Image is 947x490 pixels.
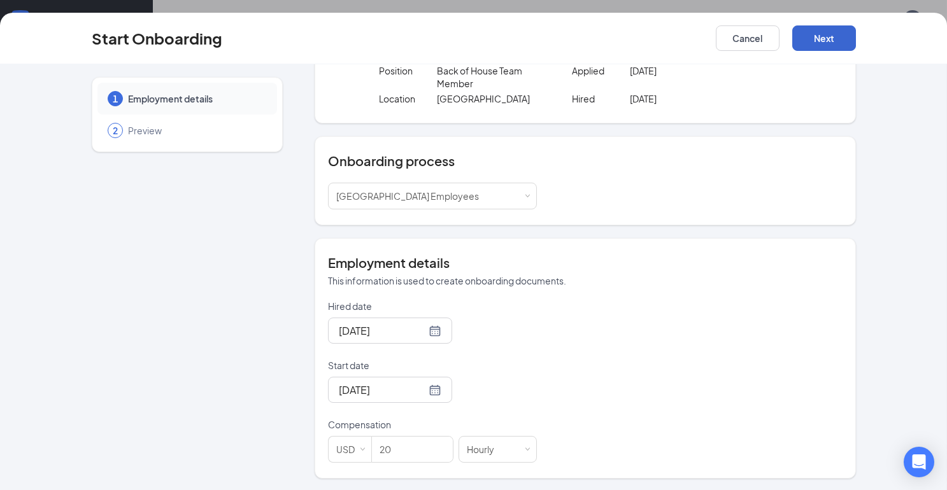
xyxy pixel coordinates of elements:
[328,418,537,431] p: Compensation
[467,437,503,462] div: Hourly
[328,274,843,287] p: This information is used to create onboarding documents.
[904,447,934,477] div: Open Intercom Messenger
[716,25,780,51] button: Cancel
[630,92,746,105] p: [DATE]
[437,64,553,90] p: Back of House Team Member
[328,359,537,372] p: Start date
[336,183,488,209] div: [object Object]
[128,92,264,105] span: Employment details
[572,92,630,105] p: Hired
[339,382,426,398] input: Oct 15, 2025
[792,25,856,51] button: Next
[630,64,746,77] p: [DATE]
[113,124,118,137] span: 2
[328,254,843,272] h4: Employment details
[379,92,437,105] p: Location
[336,437,364,462] div: USD
[372,437,453,462] input: Amount
[328,152,843,170] h4: Onboarding process
[379,64,437,77] p: Position
[572,64,630,77] p: Applied
[328,300,537,312] p: Hired date
[92,27,222,49] h3: Start Onboarding
[339,323,426,339] input: Oct 15, 2025
[336,190,479,202] span: [GEOGRAPHIC_DATA] Employees
[437,92,553,105] p: [GEOGRAPHIC_DATA]
[128,124,264,137] span: Preview
[113,92,118,105] span: 1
